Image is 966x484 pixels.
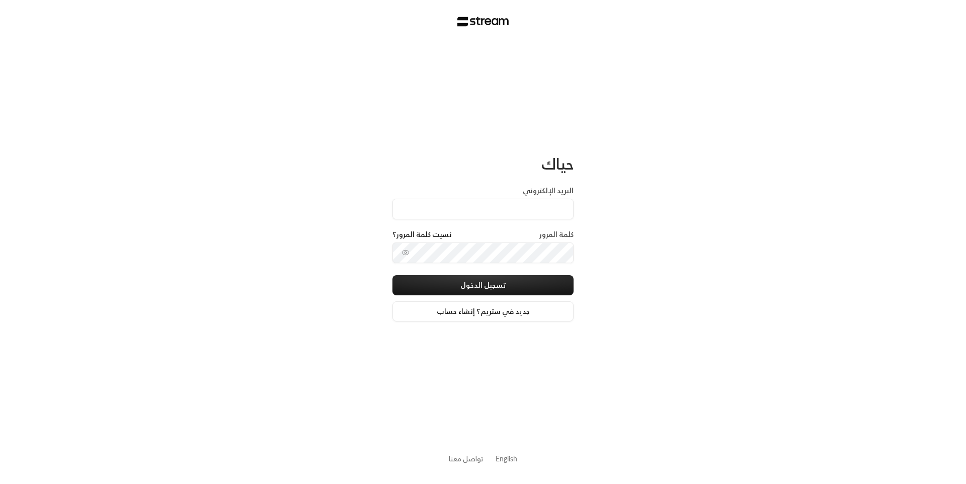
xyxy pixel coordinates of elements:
[449,452,484,465] a: تواصل معنا
[392,275,574,295] button: تسجيل الدخول
[496,449,517,468] a: English
[392,229,452,239] a: نسيت كلمة المرور؟
[397,245,414,261] button: toggle password visibility
[449,453,484,464] button: تواصل معنا
[541,150,574,177] span: حياك
[457,17,509,27] img: Stream Logo
[539,229,574,239] label: كلمة المرور
[392,301,574,321] a: جديد في ستريم؟ إنشاء حساب
[523,186,574,196] label: البريد الإلكتروني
